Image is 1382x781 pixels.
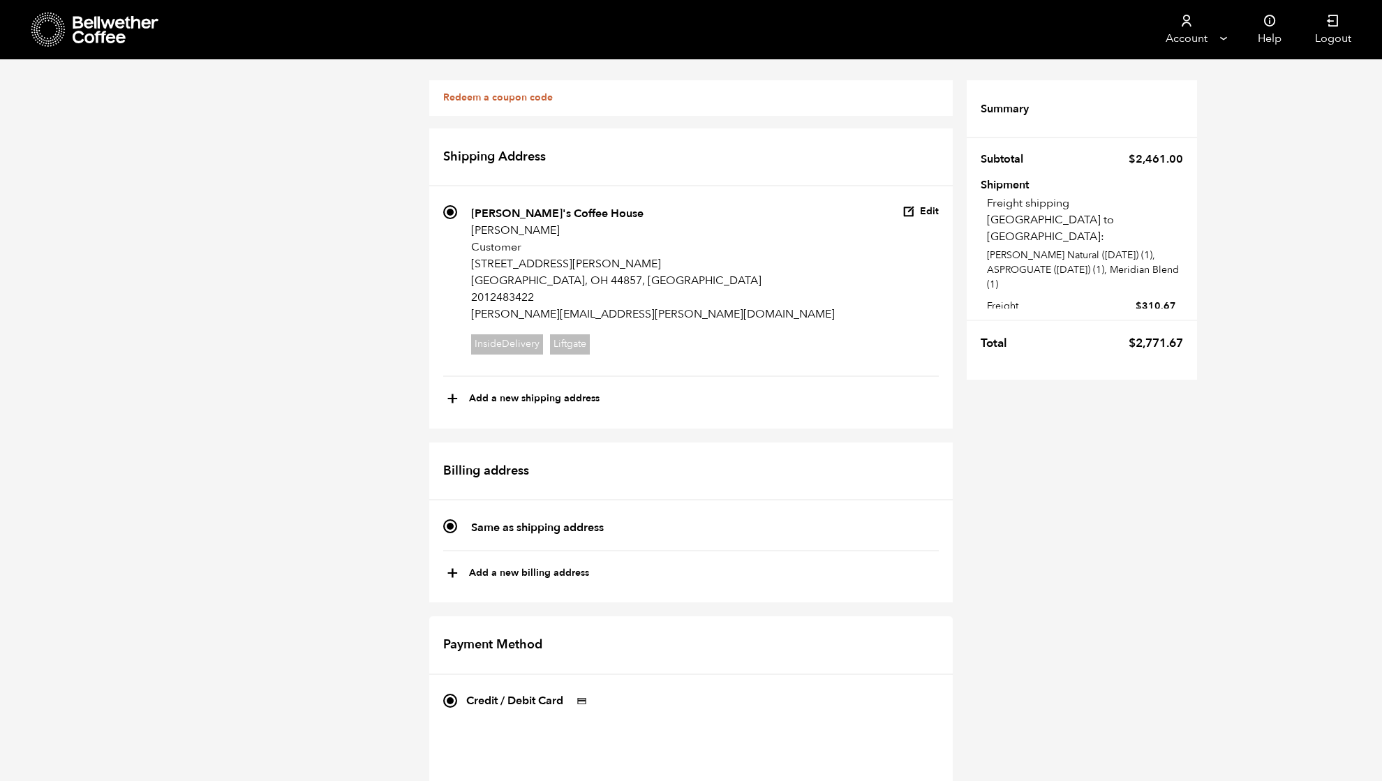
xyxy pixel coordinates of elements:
[1129,151,1136,167] span: $
[1129,335,1183,351] bdi: 2,771.67
[443,519,457,533] input: Same as shipping address
[466,690,595,712] label: Credit / Debit Card
[987,248,1183,292] p: [PERSON_NAME] Natural ([DATE]) (1), ASPROGUATE ([DATE]) (1), Meridian Blend (1)
[429,616,953,675] h2: Payment Method
[981,328,1016,359] th: Total
[471,520,604,535] strong: Same as shipping address
[471,255,835,272] p: [STREET_ADDRESS][PERSON_NAME]
[429,442,953,501] h2: Billing address
[443,91,553,104] a: Redeem a coupon code
[471,222,835,239] p: [PERSON_NAME]
[429,128,953,187] h2: Shipping Address
[443,205,457,219] input: [PERSON_NAME]'s Coffee House [PERSON_NAME] Customer [STREET_ADDRESS][PERSON_NAME] [GEOGRAPHIC_DAT...
[471,306,835,322] p: [PERSON_NAME][EMAIL_ADDRESS][PERSON_NAME][DOMAIN_NAME]
[471,272,835,289] p: [GEOGRAPHIC_DATA], OH 44857, [GEOGRAPHIC_DATA]
[981,144,1032,174] th: Subtotal
[447,562,589,586] button: +Add a new billing address
[1129,151,1183,167] bdi: 2,461.00
[981,94,1037,124] th: Summary
[1129,335,1136,351] span: $
[902,205,939,218] button: Edit
[471,289,835,306] p: 2012483422
[447,387,600,411] button: +Add a new shipping address
[550,334,590,355] span: Liftgate
[987,195,1183,245] p: Freight shipping [GEOGRAPHIC_DATA] to [GEOGRAPHIC_DATA]:
[981,179,1061,188] th: Shipment
[569,692,595,709] img: Credit / Debit Card
[987,297,1176,332] label: Freight shipping:
[471,334,543,355] span: InsideDelivery
[471,239,835,255] p: Customer
[1136,299,1176,313] bdi: 310.67
[1136,299,1142,313] span: $
[471,206,644,221] strong: [PERSON_NAME]'s Coffee House
[447,387,459,411] span: +
[447,562,459,586] span: +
